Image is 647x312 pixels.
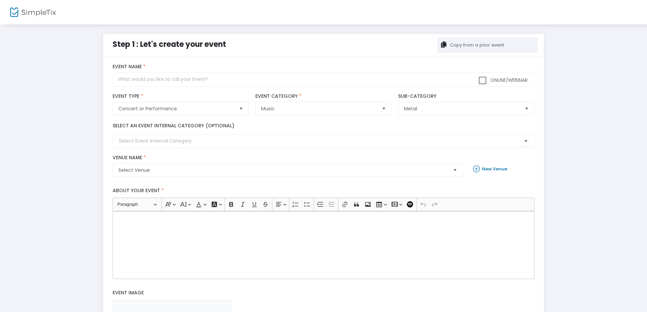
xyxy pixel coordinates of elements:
[113,122,234,129] label: Select an event internal category (optional)
[236,102,246,115] button: Select
[113,93,249,99] label: Event Type
[113,211,534,279] div: Rich Text Editor, main
[113,198,534,211] div: Editor toolbar
[261,105,376,112] span: Music
[113,39,226,50] span: Step 1 : Let's create your event
[118,167,448,173] span: Select Venue
[113,73,534,87] input: What would you like to call your Event?
[113,289,144,296] span: Event Image
[110,184,538,198] label: About your event
[450,164,460,177] button: Select
[113,64,534,70] label: Event Name
[379,102,389,115] button: Select
[117,200,153,208] span: Paragraph
[114,199,160,210] button: Paragraph
[521,134,531,148] button: Select
[522,102,531,115] button: Select
[118,105,233,112] span: Concert or Performance
[119,137,521,145] input: Select Event Internal Category
[255,93,391,99] label: Event Category
[113,155,463,161] label: Venue Name
[449,42,504,49] div: Copy from a prior event
[482,166,507,172] b: New Venue
[489,77,528,84] span: Online/Webinar
[398,93,534,99] label: Sub-Category
[404,105,519,112] span: Metal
